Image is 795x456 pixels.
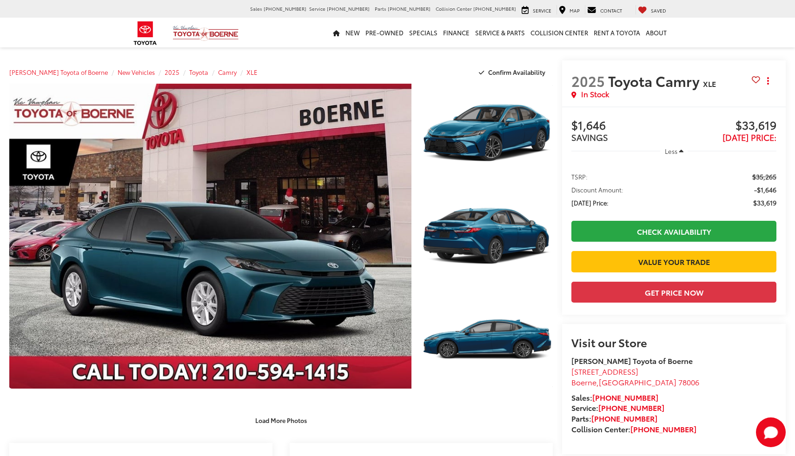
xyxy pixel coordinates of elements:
[571,355,693,366] strong: [PERSON_NAME] Toyota of Boerne
[571,423,696,434] strong: Collision Center:
[754,185,776,194] span: -$1,646
[474,64,553,80] button: Confirm Availability
[571,71,605,91] span: 2025
[488,68,545,76] span: Confirm Availability
[571,131,608,143] span: SAVINGS
[756,417,786,447] svg: Start Chat
[636,5,669,14] a: My Saved Vehicles
[598,402,664,413] a: [PHONE_NUMBER]
[585,5,624,14] a: Contact
[118,68,155,76] a: New Vehicles
[440,18,472,47] a: Finance
[571,377,596,387] span: Boerne
[571,221,776,242] a: Check Availability
[630,423,696,434] a: [PHONE_NUMBER]
[420,186,554,286] img: 2025 Toyota Camry XLE
[571,251,776,272] a: Value Your Trade
[343,18,363,47] a: New
[571,282,776,303] button: Get Price Now
[674,119,776,133] span: $33,619
[571,366,699,387] a: [STREET_ADDRESS] Boerne,[GEOGRAPHIC_DATA] 78006
[363,18,406,47] a: Pre-Owned
[767,77,769,85] span: dropdown dots
[472,18,528,47] a: Service & Parts: Opens in a new tab
[9,84,411,389] a: Expand Photo 0
[218,68,237,76] a: Camry
[643,18,669,47] a: About
[722,131,776,143] span: [DATE] Price:
[678,377,699,387] span: 78006
[592,392,658,403] a: [PHONE_NUMBER]
[752,172,776,181] span: $35,265
[165,68,179,76] a: 2025
[422,84,553,182] a: Expand Photo 1
[406,18,440,47] a: Specials
[473,5,516,12] span: [PHONE_NUMBER]
[533,7,551,14] span: Service
[571,377,699,387] span: ,
[250,5,262,12] span: Sales
[422,290,553,388] a: Expand Photo 3
[330,18,343,47] a: Home
[660,143,688,159] button: Less
[571,198,609,207] span: [DATE] Price:
[422,187,553,285] a: Expand Photo 2
[651,7,666,14] span: Saved
[519,5,554,14] a: Service
[309,5,325,12] span: Service
[556,5,582,14] a: Map
[128,18,163,48] img: Toyota
[327,5,370,12] span: [PHONE_NUMBER]
[591,18,643,47] a: Rent a Toyota
[600,7,622,14] span: Contact
[249,412,313,429] button: Load More Photos
[172,25,239,41] img: Vic Vaughan Toyota of Boerne
[9,68,108,76] a: [PERSON_NAME] Toyota of Boerne
[189,68,208,76] a: Toyota
[571,172,588,181] span: TSRP:
[570,7,580,14] span: Map
[264,5,306,12] span: [PHONE_NUMBER]
[388,5,431,12] span: [PHONE_NUMBER]
[753,198,776,207] span: $33,619
[436,5,472,12] span: Collision Center
[760,73,776,89] button: Actions
[246,68,258,76] a: XLE
[571,413,657,423] strong: Parts:
[591,413,657,423] a: [PHONE_NUMBER]
[528,18,591,47] a: Collision Center
[571,119,674,133] span: $1,646
[581,89,609,99] span: In Stock
[571,402,664,413] strong: Service:
[375,5,386,12] span: Parts
[599,377,676,387] span: [GEOGRAPHIC_DATA]
[571,392,658,403] strong: Sales:
[5,82,416,390] img: 2025 Toyota Camry XLE
[420,83,554,183] img: 2025 Toyota Camry XLE
[571,185,623,194] span: Discount Amount:
[571,366,638,377] span: [STREET_ADDRESS]
[665,147,677,155] span: Less
[756,417,786,447] button: Toggle Chat Window
[420,289,554,390] img: 2025 Toyota Camry XLE
[703,78,716,89] span: XLE
[608,71,703,91] span: Toyota Camry
[571,336,776,348] h2: Visit our Store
